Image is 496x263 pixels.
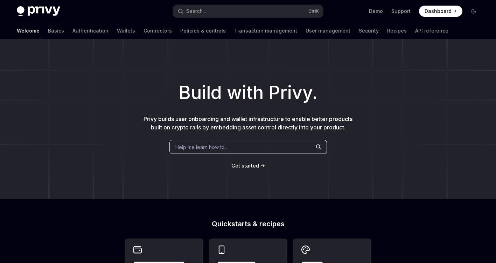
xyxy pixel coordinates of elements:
a: Wallets [117,22,135,39]
a: Welcome [17,22,40,39]
span: Ctrl K [308,8,319,14]
a: Policies & controls [180,22,226,39]
span: Privy builds user onboarding and wallet infrastructure to enable better products built on crypto ... [144,115,352,131]
span: Dashboard [425,8,452,15]
a: Support [391,8,411,15]
a: Get started [231,162,259,169]
div: Search... [186,7,206,15]
img: dark logo [17,6,60,16]
h1: Build with Privy. [11,79,485,106]
button: Open search [173,5,323,17]
a: API reference [415,22,448,39]
span: Get started [231,163,259,169]
button: Toggle dark mode [468,6,479,17]
a: User management [306,22,350,39]
a: Authentication [72,22,109,39]
a: Recipes [387,22,407,39]
a: Security [359,22,379,39]
a: Basics [48,22,64,39]
a: Connectors [144,22,172,39]
a: Transaction management [234,22,297,39]
a: Dashboard [419,6,462,17]
h2: Quickstarts & recipes [125,220,371,227]
a: Demo [369,8,383,15]
span: Help me learn how to… [175,143,229,151]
